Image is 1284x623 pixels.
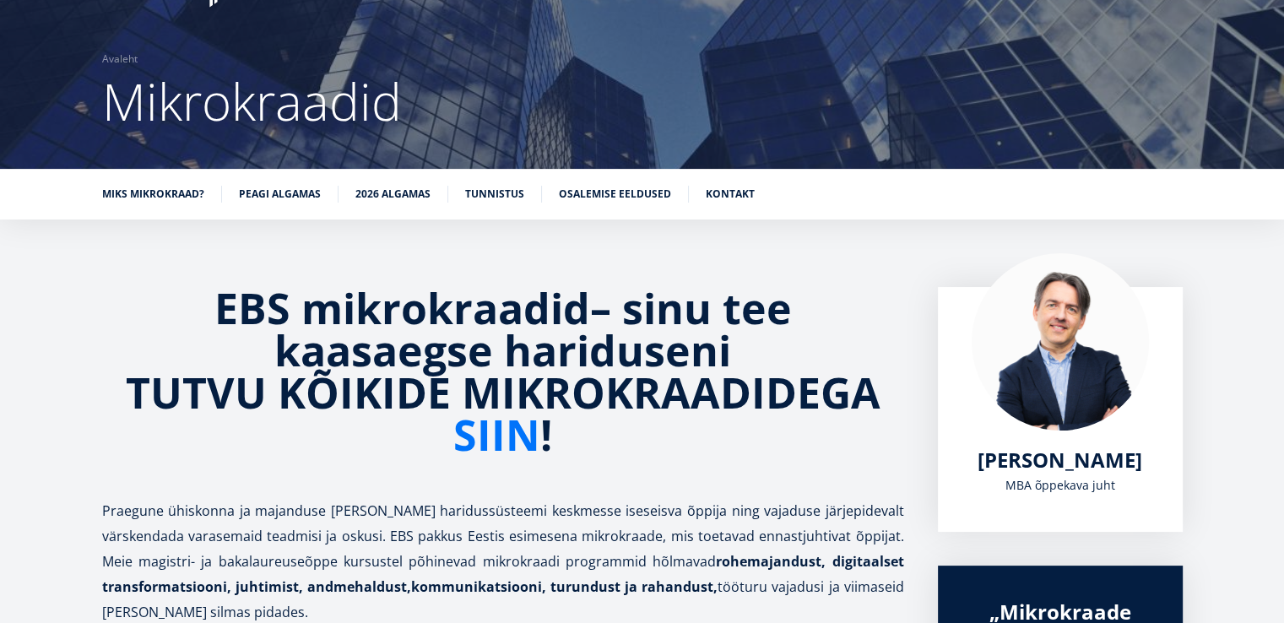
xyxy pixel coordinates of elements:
[411,577,718,596] strong: kommunikatsiooni, turundust ja rahandust,
[453,414,540,456] a: SIIN
[978,447,1142,473] a: [PERSON_NAME]
[102,67,402,136] span: Mikrokraadid
[214,279,590,337] strong: EBS mikrokraadid
[590,279,611,337] strong: –
[972,473,1149,498] div: MBA õppekava juht
[102,51,138,68] a: Avaleht
[465,186,524,203] a: Tunnistus
[126,279,880,463] strong: sinu tee kaasaegse hariduseni TUTVU KÕIKIDE MIKROKRAADIDEGA !
[239,186,321,203] a: Peagi algamas
[978,446,1142,474] span: [PERSON_NAME]
[355,186,431,203] a: 2026 algamas
[559,186,671,203] a: Osalemise eeldused
[706,186,755,203] a: Kontakt
[102,186,204,203] a: Miks mikrokraad?
[972,253,1149,431] img: Marko Rillo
